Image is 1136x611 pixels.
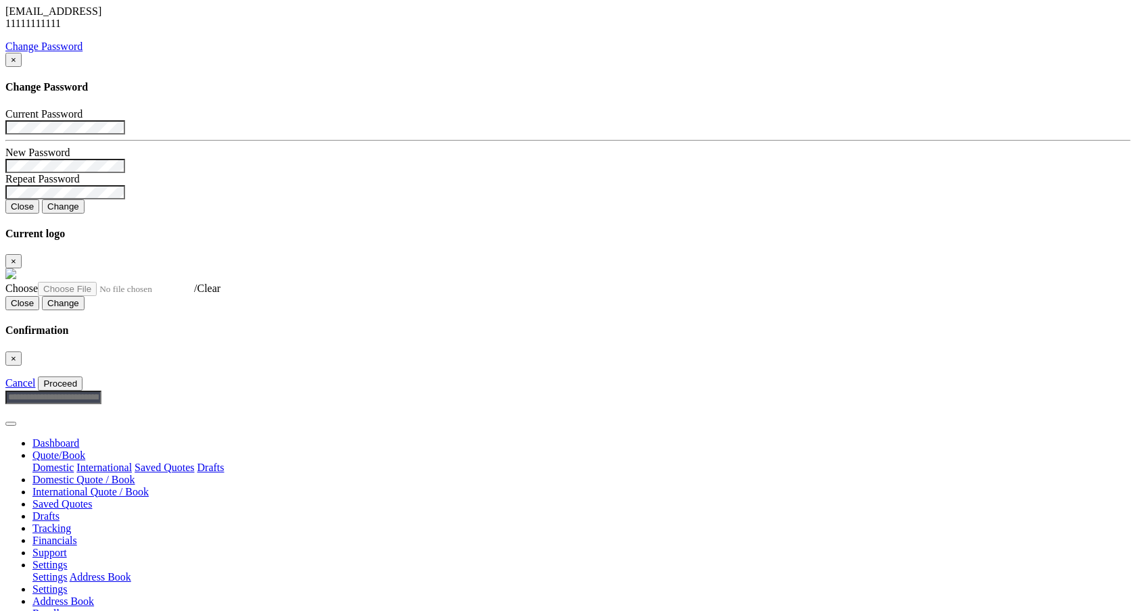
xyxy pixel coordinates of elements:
[38,376,82,391] button: Proceed
[5,5,1131,30] p: [EMAIL_ADDRESS] 11111111111
[5,324,1131,337] h4: Confirmation
[5,147,70,158] label: New Password
[5,108,82,120] label: Current Password
[42,296,85,310] button: Change
[197,462,224,473] a: Drafts
[42,199,85,214] button: Change
[5,282,1131,296] div: /
[5,268,16,279] img: GetCustomerLogo
[76,462,132,473] a: International
[32,535,77,546] a: Financials
[5,173,80,185] label: Repeat Password
[32,547,67,558] a: Support
[32,486,149,497] a: International Quote / Book
[32,510,60,522] a: Drafts
[135,462,194,473] a: Saved Quotes
[5,81,1131,93] h4: Change Password
[32,474,135,485] a: Domestic Quote / Book
[5,254,22,268] button: Close
[32,595,94,607] a: Address Book
[11,256,16,266] span: ×
[11,55,16,65] span: ×
[5,377,35,389] a: Cancel
[197,283,220,294] a: Clear
[5,422,16,426] button: Toggle navigation
[32,571,68,583] a: Settings
[32,437,79,449] a: Dashboard
[32,559,68,570] a: Settings
[32,462,1131,474] div: Quote/Book
[70,571,131,583] a: Address Book
[32,449,85,461] a: Quote/Book
[5,283,194,294] a: Choose
[5,199,39,214] button: Close
[32,498,92,510] a: Saved Quotes
[32,522,71,534] a: Tracking
[5,41,82,52] a: Change Password
[32,462,74,473] a: Domestic
[5,351,22,366] button: Close
[5,296,39,310] button: Close
[5,53,22,67] button: Close
[32,571,1131,583] div: Quote/Book
[32,583,68,595] a: Settings
[5,228,1131,240] h4: Current logo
